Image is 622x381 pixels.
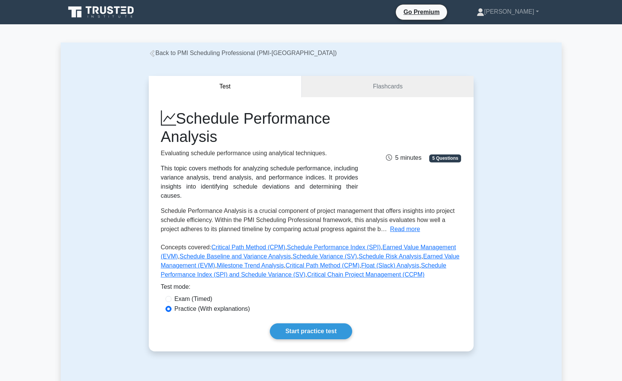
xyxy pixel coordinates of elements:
[302,76,473,98] a: Flashcards
[211,244,285,250] a: Critical Path Method (CPM)
[386,154,421,161] span: 5 minutes
[161,208,455,232] span: Schedule Performance Analysis is a crucial component of project management that offers insights i...
[161,253,460,269] a: Earned Value Management (EVM)
[429,154,461,162] span: 5 Questions
[390,225,420,234] button: Read more
[161,109,358,146] h1: Schedule Performance Analysis
[361,262,419,269] a: Float (Slack) Analysis
[293,253,357,260] a: Schedule Variance (SV)
[217,262,284,269] a: Milestone Trend Analysis
[359,253,421,260] a: Schedule Risk Analysis
[161,262,446,278] a: Schedule Performance Index (SPI) and Schedule Variance (SV)
[307,271,424,278] a: Critical Chain Project Management (CCPM)
[149,76,302,98] button: Test
[286,262,360,269] a: Critical Path Method (CPM)
[161,282,461,294] div: Test mode:
[270,323,352,339] a: Start practice test
[175,294,213,304] label: Exam (Timed)
[180,253,291,260] a: Schedule Baseline and Variance Analysis
[161,243,461,282] p: Concepts covered: , , , , , , , , , , ,
[458,4,557,19] a: [PERSON_NAME]
[161,149,358,158] p: Evaluating schedule performance using analytical techniques.
[399,7,444,17] a: Go Premium
[149,50,337,56] a: Back to PMI Scheduling Professional (PMI-[GEOGRAPHIC_DATA])
[287,244,381,250] a: Schedule Performance Index (SPI)
[175,304,250,313] label: Practice (With explanations)
[161,164,358,200] div: This topic covers methods for analyzing schedule performance, including variance analysis, trend ...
